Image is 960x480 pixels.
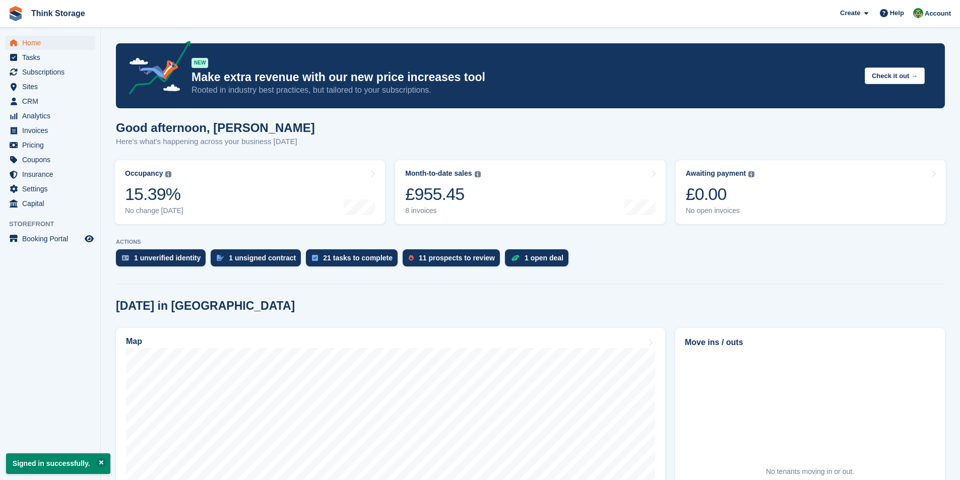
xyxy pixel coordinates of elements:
a: menu [5,182,95,196]
a: menu [5,50,95,64]
div: £955.45 [405,184,480,204]
img: prospect-51fa495bee0391a8d652442698ab0144808aea92771e9ea1ae160a38d050c398.svg [409,255,414,261]
a: menu [5,153,95,167]
span: Create [840,8,860,18]
a: 11 prospects to review [403,249,505,271]
span: CRM [22,94,83,108]
a: Occupancy 15.39% No change [DATE] [115,160,385,224]
span: Tasks [22,50,83,64]
a: menu [5,94,95,108]
div: No tenants moving in or out. [766,466,854,477]
a: 1 unverified identity [116,249,211,271]
p: Here's what's happening across your business [DATE] [116,136,315,148]
button: Check it out → [865,67,925,84]
a: Think Storage [27,5,89,22]
a: 1 open deal [505,249,573,271]
span: Settings [22,182,83,196]
img: verify_identity-adf6edd0f0f0b5bbfe63781bf79b02c33cf7c696d77639b501bdc392416b5a36.svg [122,255,129,261]
img: contract_signature_icon-13c848040528278c33f63329250d36e43548de30e8caae1d1a13099fd9432cc5.svg [217,255,224,261]
a: Month-to-date sales £955.45 8 invoices [395,160,665,224]
a: 21 tasks to complete [306,249,403,271]
div: £0.00 [686,184,755,204]
span: Storefront [9,219,100,229]
span: Subscriptions [22,65,83,79]
div: No change [DATE] [125,207,183,215]
p: Rooted in industry best practices, but tailored to your subscriptions. [191,85,857,96]
div: Month-to-date sales [405,169,472,178]
p: ACTIONS [116,239,945,245]
div: 11 prospects to review [419,254,495,262]
img: icon-info-grey-7440780725fd019a000dd9b08b2336e03edf1995a4989e88bcd33f0948082b44.svg [748,171,754,177]
span: Account [925,9,951,19]
span: Capital [22,196,83,211]
img: price-adjustments-announcement-icon-8257ccfd72463d97f412b2fc003d46551f7dbcb40ab6d574587a9cd5c0d94... [120,41,191,98]
img: icon-info-grey-7440780725fd019a000dd9b08b2336e03edf1995a4989e88bcd33f0948082b44.svg [475,171,481,177]
a: menu [5,109,95,123]
div: Occupancy [125,169,163,178]
div: 1 unverified identity [134,254,201,262]
a: Preview store [83,233,95,245]
img: icon-info-grey-7440780725fd019a000dd9b08b2336e03edf1995a4989e88bcd33f0948082b44.svg [165,171,171,177]
span: Coupons [22,153,83,167]
img: deal-1b604bf984904fb50ccaf53a9ad4b4a5d6e5aea283cecdc64d6e3604feb123c2.svg [511,254,520,261]
span: Home [22,36,83,50]
a: menu [5,138,95,152]
span: Pricing [22,138,83,152]
span: Insurance [22,167,83,181]
img: stora-icon-8386f47178a22dfd0bd8f6a31ec36ba5ce8667c1dd55bd0f319d3a0aa187defe.svg [8,6,23,21]
div: 21 tasks to complete [323,254,393,262]
a: menu [5,123,95,138]
a: menu [5,65,95,79]
h2: Move ins / outs [685,336,935,349]
div: 1 open deal [525,254,563,262]
a: Awaiting payment £0.00 No open invoices [676,160,946,224]
img: task-75834270c22a3079a89374b754ae025e5fb1db73e45f91037f5363f120a921f8.svg [312,255,318,261]
span: Sites [22,80,83,94]
p: Make extra revenue with our new price increases tool [191,70,857,85]
a: menu [5,80,95,94]
a: menu [5,167,95,181]
a: menu [5,36,95,50]
div: 1 unsigned contract [229,254,296,262]
span: Booking Portal [22,232,83,246]
a: 1 unsigned contract [211,249,306,271]
div: 8 invoices [405,207,480,215]
span: Analytics [22,109,83,123]
a: menu [5,196,95,211]
div: No open invoices [686,207,755,215]
span: Help [890,8,904,18]
h1: Good afternoon, [PERSON_NAME] [116,121,315,134]
h2: Map [126,337,142,346]
div: Awaiting payment [686,169,746,178]
h2: [DATE] in [GEOGRAPHIC_DATA] [116,299,295,313]
span: Invoices [22,123,83,138]
div: NEW [191,58,208,68]
div: 15.39% [125,184,183,204]
p: Signed in successfully. [6,453,110,474]
img: Sarah Mackie [913,8,923,18]
a: menu [5,232,95,246]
